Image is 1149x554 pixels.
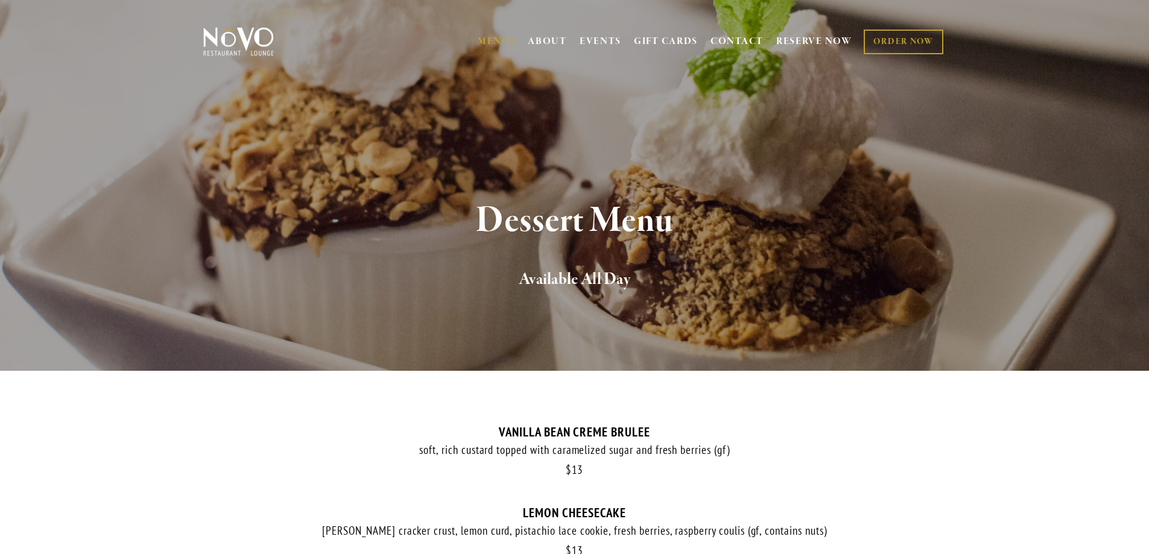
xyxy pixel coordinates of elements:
[711,30,764,53] a: CONTACT
[566,462,572,477] span: $
[478,36,516,48] a: MENUS
[864,30,943,54] a: ORDER NOW
[580,36,621,48] a: EVENTS
[201,505,949,520] div: LEMON CHEESECAKE
[634,30,698,53] a: GIFT CARDS
[201,523,949,538] div: [PERSON_NAME] cracker crust, lemon curd, pistachio lace cookie, fresh berries, raspberry coulis (...
[201,463,949,477] div: 13
[223,201,926,241] h1: Dessert Menu
[201,442,949,458] div: soft, rich custard topped with caramelized sugar and fresh berries (gf)
[201,424,949,439] div: VANILLA BEAN CREME BRULEE
[223,267,926,292] h2: Available All Day
[776,30,852,53] a: RESERVE NOW
[201,27,276,57] img: Novo Restaurant &amp; Lounge
[528,36,567,48] a: ABOUT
